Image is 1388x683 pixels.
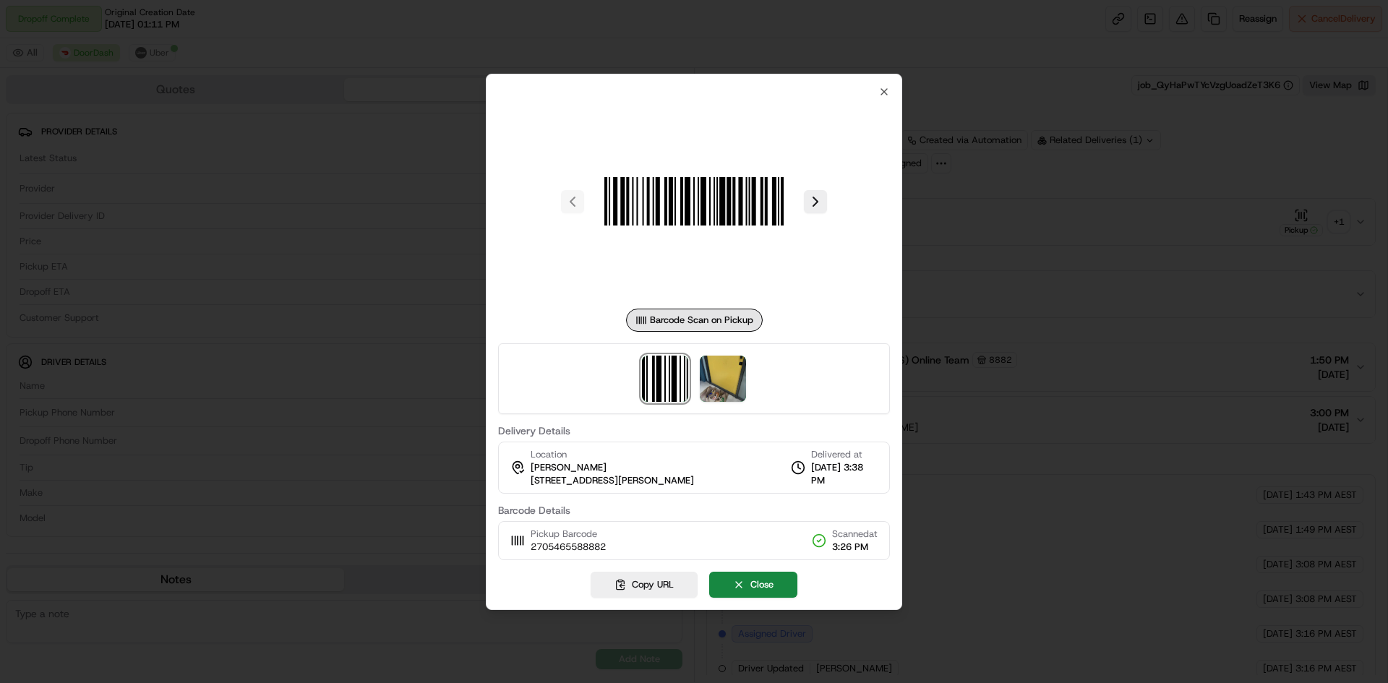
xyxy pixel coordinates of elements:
[14,211,26,223] div: 📗
[38,93,260,108] input: Got a question? Start typing here...
[49,138,237,153] div: Start new chat
[122,211,134,223] div: 💻
[590,98,798,306] img: barcode_scan_on_pickup image
[626,309,763,332] div: Barcode Scan on Pickup
[642,356,688,402] img: barcode_scan_on_pickup image
[531,461,607,474] span: [PERSON_NAME]
[14,14,43,43] img: Nash
[531,528,606,541] span: Pickup Barcode
[137,210,232,224] span: API Documentation
[700,356,746,402] img: photo_proof_of_delivery image
[498,505,890,515] label: Barcode Details
[116,204,238,230] a: 💻API Documentation
[709,572,797,598] button: Close
[531,474,694,487] span: [STREET_ADDRESS][PERSON_NAME]
[49,153,183,164] div: We're available if you need us!
[591,572,698,598] button: Copy URL
[811,461,878,487] span: [DATE] 3:38 PM
[29,210,111,224] span: Knowledge Base
[832,541,878,554] span: 3:26 PM
[102,244,175,256] a: Powered byPylon
[811,448,878,461] span: Delivered at
[498,426,890,436] label: Delivery Details
[531,448,567,461] span: Location
[14,138,40,164] img: 1736555255976-a54dd68f-1ca7-489b-9aae-adbdc363a1c4
[14,58,263,81] p: Welcome 👋
[832,528,878,541] span: Scanned at
[144,245,175,256] span: Pylon
[531,541,606,554] span: 2705465588882
[9,204,116,230] a: 📗Knowledge Base
[246,142,263,160] button: Start new chat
